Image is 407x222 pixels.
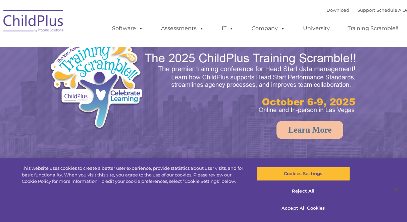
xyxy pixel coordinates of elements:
a: Software [105,22,150,35]
a: Download [326,7,349,13]
div: This website uses cookies to create a better user experience, provide statistics about user visit... [22,165,244,185]
button: Cookies Settings [256,167,350,181]
button: Accept All Cookies [256,201,350,215]
a: Company [245,22,292,35]
a: Support [357,7,375,13]
a: University [296,22,337,35]
a: Training Scramble!! [341,22,405,35]
a: IT [215,22,241,35]
button: Close [389,182,404,197]
a: Learn More [276,121,343,139]
a: Assessments [154,22,211,35]
button: Reject All [256,184,350,198]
